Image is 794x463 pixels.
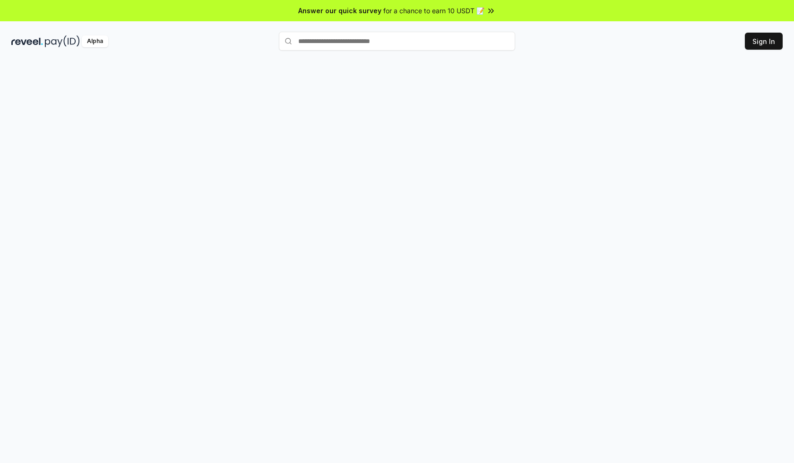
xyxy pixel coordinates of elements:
[383,6,484,16] span: for a chance to earn 10 USDT 📝
[298,6,381,16] span: Answer our quick survey
[745,33,783,50] button: Sign In
[82,35,108,47] div: Alpha
[11,35,43,47] img: reveel_dark
[45,35,80,47] img: pay_id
